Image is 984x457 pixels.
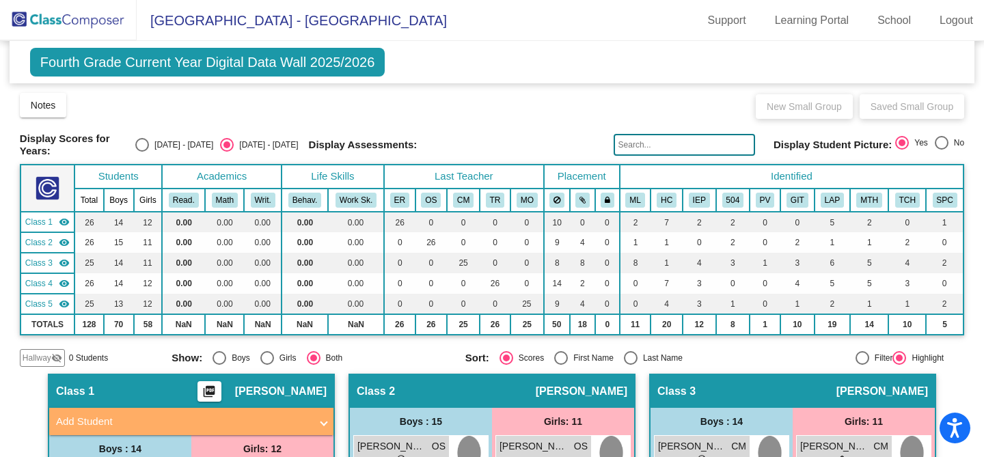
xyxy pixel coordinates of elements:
[447,189,480,212] th: Colleen Miller
[415,232,447,253] td: 26
[850,212,888,232] td: 2
[282,253,328,273] td: 0.00
[415,273,447,294] td: 0
[926,273,963,294] td: 0
[850,314,888,335] td: 14
[282,212,328,232] td: 0.00
[888,212,926,232] td: 0
[357,385,395,398] span: Class 2
[722,193,744,208] button: 504
[544,253,570,273] td: 8
[510,232,544,253] td: 0
[620,314,651,335] td: 11
[780,189,814,212] th: Intervention Team Watchlist
[20,212,74,232] td: Emily Raney - No Class Name
[74,232,103,253] td: 26
[274,352,297,364] div: Girls
[447,273,480,294] td: 0
[620,232,651,253] td: 1
[683,314,716,335] td: 12
[926,212,963,232] td: 1
[162,314,205,335] td: NaN
[638,352,683,364] div: Last Name
[350,408,492,435] div: Boys : 15
[620,253,651,273] td: 8
[74,212,103,232] td: 26
[134,232,163,253] td: 11
[895,193,920,208] button: TCH
[59,299,70,309] mat-icon: visibility
[20,253,74,273] td: Colleen Miller - No Class Name
[570,232,595,253] td: 4
[251,193,275,208] button: Writ.
[620,273,651,294] td: 0
[415,189,447,212] th: Oksana Shevchuk
[282,232,328,253] td: 0.00
[716,294,750,314] td: 1
[815,253,851,273] td: 6
[697,10,757,31] a: Support
[49,408,333,435] mat-expansion-panel-header: Add Student
[850,232,888,253] td: 1
[780,212,814,232] td: 0
[453,193,474,208] button: CM
[480,232,510,253] td: 0
[815,294,851,314] td: 2
[750,294,780,314] td: 0
[544,165,620,189] th: Placement
[384,165,544,189] th: Last Teacher
[780,294,814,314] td: 1
[651,253,682,273] td: 1
[486,193,505,208] button: TR
[104,273,134,294] td: 14
[780,273,814,294] td: 4
[25,236,53,249] span: Class 2
[74,294,103,314] td: 25
[651,273,682,294] td: 7
[510,294,544,314] td: 25
[31,100,56,111] span: Notes
[657,193,676,208] button: HC
[244,273,282,294] td: 0.00
[205,232,244,253] td: 0.00
[104,232,134,253] td: 15
[570,314,595,335] td: 18
[282,273,328,294] td: 0.00
[328,253,384,273] td: 0.00
[570,294,595,314] td: 4
[850,253,888,273] td: 5
[135,138,298,152] mat-radio-group: Select an option
[683,232,716,253] td: 0
[926,232,963,253] td: 0
[162,212,205,232] td: 0.00
[888,294,926,314] td: 1
[800,439,869,454] span: [PERSON_NAME]
[764,10,860,31] a: Learning Portal
[815,189,851,212] th: Reading Specialist Support
[384,189,415,212] th: Emily Raney
[544,232,570,253] td: 9
[716,232,750,253] td: 2
[149,139,213,151] div: [DATE] - [DATE]
[570,189,595,212] th: Keep with students
[282,294,328,314] td: 0.00
[205,212,244,232] td: 0.00
[162,232,205,253] td: 0.00
[780,314,814,335] td: 10
[134,294,163,314] td: 12
[651,294,682,314] td: 4
[683,212,716,232] td: 2
[282,314,328,335] td: NaN
[162,294,205,314] td: 0.00
[104,253,134,273] td: 14
[172,352,202,364] span: Show:
[384,253,415,273] td: 0
[620,212,651,232] td: 2
[683,253,716,273] td: 4
[510,212,544,232] td: 0
[620,294,651,314] td: 0
[59,217,70,227] mat-icon: visibility
[815,232,851,253] td: 1
[415,253,447,273] td: 0
[544,273,570,294] td: 14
